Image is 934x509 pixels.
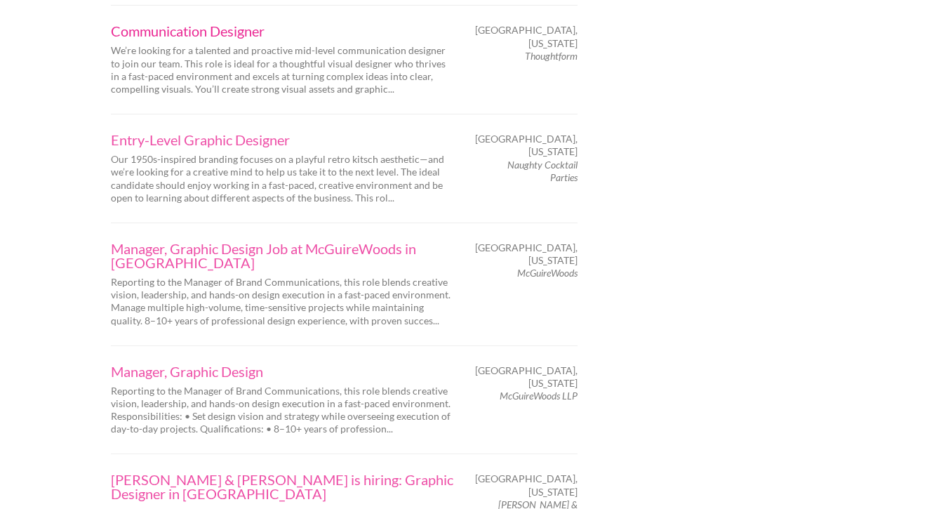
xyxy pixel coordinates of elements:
[111,24,455,38] a: Communication Designer
[517,267,578,279] em: McGuireWoods
[111,364,455,378] a: Manager, Graphic Design
[111,276,455,327] p: Reporting to the Manager of Brand Communications, this role blends creative vision, leadership, a...
[475,364,578,390] span: [GEOGRAPHIC_DATA], [US_STATE]
[111,44,455,95] p: We’re looking for a talented and proactive mid-level communication designer to join our team. Thi...
[475,242,578,267] span: [GEOGRAPHIC_DATA], [US_STATE]
[111,133,455,147] a: Entry-Level Graphic Designer
[500,390,578,402] em: McGuireWoods LLP
[111,385,455,436] p: Reporting to the Manager of Brand Communications, this role blends creative vision, leadership, a...
[111,472,455,501] a: [PERSON_NAME] & [PERSON_NAME] is hiring: Graphic Designer in [GEOGRAPHIC_DATA]
[525,50,578,62] em: Thoughtform
[475,472,578,498] span: [GEOGRAPHIC_DATA], [US_STATE]
[475,133,578,158] span: [GEOGRAPHIC_DATA], [US_STATE]
[111,242,455,270] a: Manager, Graphic Design Job at McGuireWoods in [GEOGRAPHIC_DATA]
[507,159,578,183] em: Naughty Cocktail Parties
[475,24,578,49] span: [GEOGRAPHIC_DATA], [US_STATE]
[111,153,455,204] p: Our 1950s-inspired branding focuses on a playful retro kitsch aesthetic—and we’re looking for a c...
